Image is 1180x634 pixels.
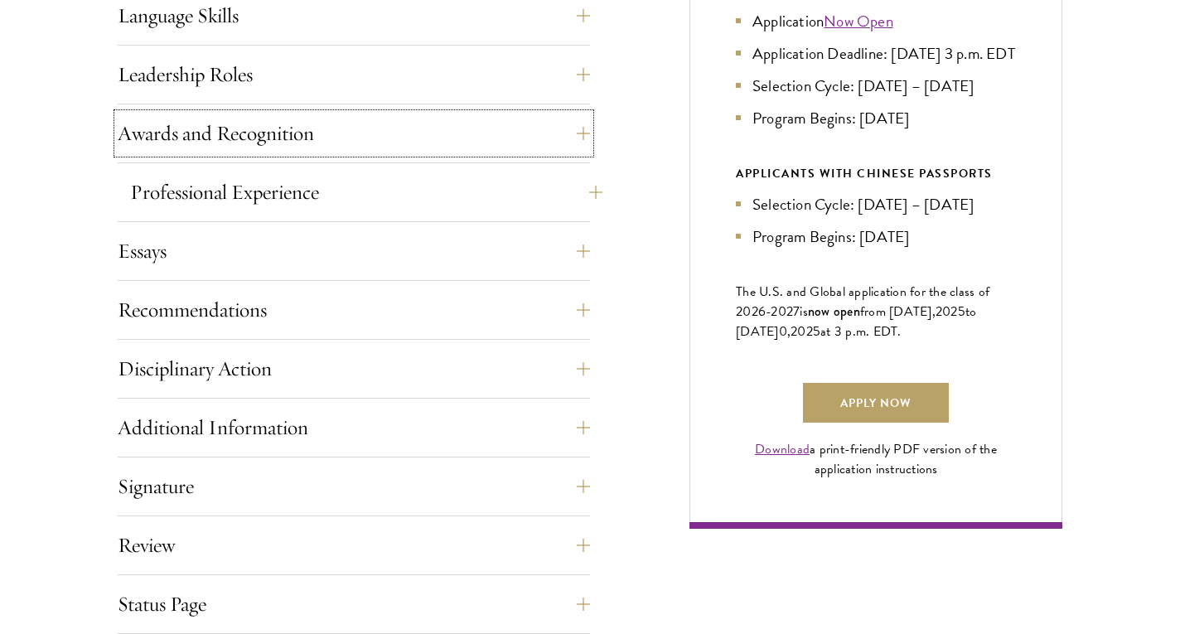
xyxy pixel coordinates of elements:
span: The U.S. and Global application for the class of 202 [736,282,989,322]
span: , [787,322,791,341]
button: Review [118,525,590,565]
span: is [800,302,808,322]
button: Status Page [118,584,590,624]
span: at 3 p.m. EDT. [820,322,902,341]
span: to [DATE] [736,302,976,341]
span: 5 [813,322,820,341]
a: Download [755,439,810,459]
div: a print-friendly PDF version of the application instructions [736,439,1016,479]
button: Professional Experience [130,172,602,212]
a: Now Open [824,9,893,33]
li: Selection Cycle: [DATE] – [DATE] [736,192,1016,216]
span: 202 [791,322,813,341]
div: APPLICANTS WITH CHINESE PASSPORTS [736,163,1016,184]
li: Application Deadline: [DATE] 3 p.m. EDT [736,41,1016,65]
span: 6 [758,302,766,322]
li: Application [736,9,1016,33]
span: 5 [958,302,965,322]
span: -202 [766,302,793,322]
li: Selection Cycle: [DATE] – [DATE] [736,74,1016,98]
span: now open [808,302,860,321]
a: Apply Now [803,383,949,423]
button: Leadership Roles [118,55,590,94]
li: Program Begins: [DATE] [736,225,1016,249]
button: Signature [118,467,590,506]
span: 7 [793,302,800,322]
span: 0 [779,322,787,341]
span: 202 [936,302,958,322]
button: Disciplinary Action [118,349,590,389]
span: from [DATE], [860,302,936,322]
button: Awards and Recognition [118,114,590,153]
li: Program Begins: [DATE] [736,106,1016,130]
button: Recommendations [118,290,590,330]
button: Essays [118,231,590,271]
button: Additional Information [118,408,590,448]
